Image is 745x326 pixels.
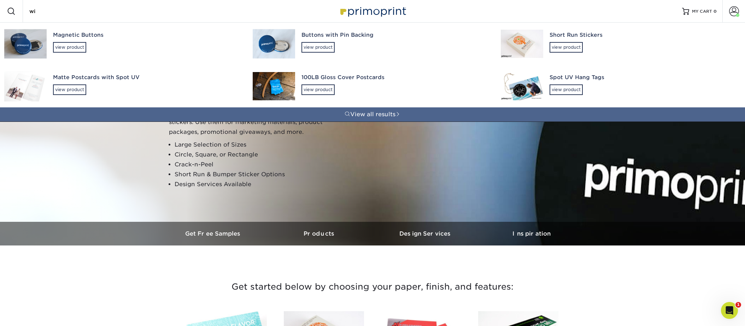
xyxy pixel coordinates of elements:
iframe: Intercom live chat [721,302,738,319]
div: view product [53,84,86,95]
span: 1 [735,302,741,308]
a: Design Services [372,222,479,245]
div: view product [550,42,583,53]
img: Short Run Stickers [501,30,543,58]
div: Short Run Stickers [550,31,737,39]
li: Large Selection of Sizes [175,140,346,150]
input: SEARCH PRODUCTS..... [29,7,98,16]
a: Get Free Samples [160,222,266,245]
img: Buttons with Pin Backing [253,29,295,58]
div: Buttons with Pin Backing [301,31,488,39]
div: Spot UV Hang Tags [550,73,737,82]
li: Design Services Available [175,179,346,189]
li: Crack-n-Peel [175,160,346,170]
h3: Get started below by choosing your paper, finish, and features: [166,271,579,303]
li: Short Run & Bumper Sticker Options [175,170,346,179]
h3: Get Free Samples [160,230,266,237]
img: Primoprint [337,4,408,19]
li: Circle, Square, or Rectangle [175,150,346,160]
a: Spot UV Hang Tagsview product [497,65,745,107]
div: view product [301,42,335,53]
a: Inspiration [479,222,585,245]
a: Buttons with Pin Backingview product [248,23,497,65]
img: Spot UV Hang Tags [501,72,543,100]
img: 100LB Gloss Cover Postcards [253,72,295,100]
h3: Design Services [372,230,479,237]
h3: Products [266,230,372,237]
div: view product [550,84,583,95]
h3: Inspiration [479,230,585,237]
a: Short Run Stickersview product [497,23,745,65]
span: MY CART [692,8,712,14]
a: 100LB Gloss Cover Postcardsview product [248,65,497,107]
div: Matte Postcards with Spot UV [53,73,240,82]
div: Magnetic Buttons [53,31,240,39]
img: Matte Postcards with Spot UV [4,71,47,101]
div: view product [53,42,86,53]
div: view product [301,84,335,95]
img: Magnetic Buttons [4,29,47,59]
span: 0 [714,9,717,14]
div: 100LB Gloss Cover Postcards [301,73,488,82]
a: Products [266,222,372,245]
